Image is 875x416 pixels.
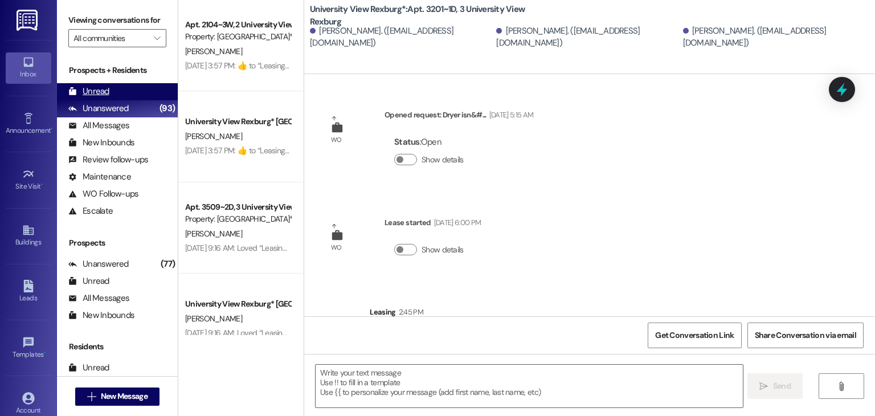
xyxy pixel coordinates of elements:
div: (93) [157,100,178,117]
div: Unread [68,85,109,97]
i:  [759,382,768,391]
span: • [44,349,46,357]
div: WO Follow-ups [68,188,138,200]
div: Unread [68,275,109,287]
div: [DATE] 3:57 PM: ​👍​ to “ Leasing (University View Rexburg*): Thank you for signing those, [PERSON... [185,60,534,71]
div: [DATE] 9:16 AM: Loved “Leasing ([GEOGRAPHIC_DATA]*): Hey [PERSON_NAME]! T…” [185,243,459,253]
div: Unanswered [68,103,129,115]
a: Inbox [6,52,51,83]
div: Unread [68,362,109,374]
div: WO [331,242,342,254]
span: • [41,181,43,189]
div: Apt. 3509~2D, 3 University View Rexburg [185,201,291,213]
div: Maintenance [68,171,131,183]
span: Send [773,380,791,392]
div: : Open [394,133,468,151]
div: University View Rexburg* [GEOGRAPHIC_DATA] [185,298,291,310]
div: Apt. 2104~3W, 2 University View Rexburg [185,19,291,31]
div: Property: [GEOGRAPHIC_DATA]* [185,31,291,43]
label: Viewing conversations for [68,11,166,29]
a: Site Visit • [6,165,51,195]
b: Status [394,136,420,148]
a: Buildings [6,221,51,251]
div: [DATE] 3:57 PM: ​👍​ to “ Leasing (University View Rexburg*): Thank you for signing those, [PERSON... [185,145,534,156]
a: Leads [6,276,51,307]
div: Prospects + Residents [57,64,178,76]
div: 2:45 PM [396,306,423,318]
a: Templates • [6,333,51,364]
div: [DATE] 6:00 PM [431,217,481,229]
div: Property: [GEOGRAPHIC_DATA]* [185,213,291,225]
div: University View Rexburg* [GEOGRAPHIC_DATA] [185,116,291,128]
span: [PERSON_NAME] [185,131,242,141]
div: All Messages [68,120,129,132]
span: • [51,125,52,133]
span: [PERSON_NAME] [185,229,242,239]
div: [DATE] 5:15 AM [486,109,534,121]
span: Share Conversation via email [755,329,856,341]
div: New Inbounds [68,137,134,149]
div: [PERSON_NAME]. ([EMAIL_ADDRESS][DOMAIN_NAME]) [310,25,493,50]
div: Review follow-ups [68,154,148,166]
label: Show details [422,244,464,256]
div: Residents [57,341,178,353]
button: New Message [75,388,160,406]
div: Lease started [385,217,481,233]
div: (77) [158,255,178,273]
button: Share Conversation via email [747,323,864,348]
i:  [154,34,160,43]
span: New Message [101,390,148,402]
div: Prospects [57,237,178,249]
input: All communities [73,29,148,47]
label: Show details [422,154,464,166]
img: ResiDesk Logo [17,10,40,31]
div: WO [331,134,342,146]
b: University View Rexburg*: Apt. 3201~1D, 3 University View Rexburg [310,3,538,28]
div: [PERSON_NAME]. ([EMAIL_ADDRESS][DOMAIN_NAME]) [683,25,866,50]
div: All Messages [68,292,129,304]
div: [PERSON_NAME]. ([EMAIL_ADDRESS][DOMAIN_NAME]) [496,25,680,50]
div: Leasing [370,306,866,322]
span: [PERSON_NAME] [185,46,242,56]
div: Opened request: Dryer isn&#... [385,109,533,125]
i:  [87,392,96,401]
span: Get Conversation Link [655,329,734,341]
i:  [837,382,845,391]
div: Escalate [68,205,113,217]
button: Send [747,373,803,399]
div: New Inbounds [68,309,134,321]
button: Get Conversation Link [648,323,741,348]
span: [PERSON_NAME] [185,313,242,324]
div: Unanswered [68,258,129,270]
div: [DATE] 9:16 AM: Loved “Leasing ([GEOGRAPHIC_DATA]*): Hey [PERSON_NAME]! T…” [185,328,459,338]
